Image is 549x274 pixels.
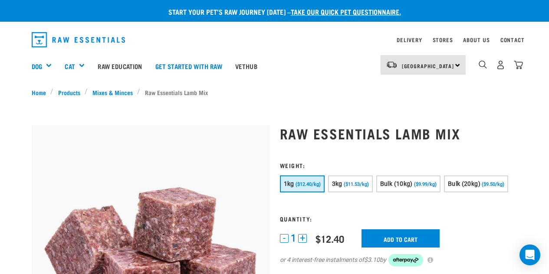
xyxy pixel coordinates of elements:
[386,61,398,69] img: van-moving.png
[397,38,422,41] a: Delivery
[482,182,504,187] span: ($9.50/kg)
[362,229,440,248] input: Add to cart
[229,49,264,83] a: Vethub
[53,88,85,97] a: Products
[479,60,487,69] img: home-icon-1@2x.png
[380,180,413,187] span: Bulk (10kg)
[280,162,518,168] h3: Weight:
[332,180,342,187] span: 3kg
[291,10,401,13] a: take our quick pet questionnaire.
[291,234,296,243] span: 1
[414,182,437,187] span: ($9.99/kg)
[500,38,525,41] a: Contact
[316,233,344,244] div: $12.40
[463,38,490,41] a: About Us
[32,32,125,47] img: Raw Essentials Logo
[388,254,423,266] img: Afterpay
[519,244,540,265] div: Open Intercom Messenger
[298,234,307,243] button: +
[280,125,518,141] h1: Raw Essentials Lamb Mix
[514,60,523,69] img: home-icon@2x.png
[496,60,505,69] img: user.png
[296,182,321,187] span: ($12.40/kg)
[284,180,294,187] span: 1kg
[344,182,369,187] span: ($11.53/kg)
[402,64,454,67] span: [GEOGRAPHIC_DATA]
[32,88,518,97] nav: breadcrumbs
[280,234,289,243] button: -
[433,38,453,41] a: Stores
[328,175,373,192] button: 3kg ($11.53/kg)
[448,180,480,187] span: Bulk (20kg)
[88,88,137,97] a: Mixes & Minces
[280,215,518,222] h3: Quantity:
[364,255,380,264] span: $3.10
[376,175,441,192] button: Bulk (10kg) ($9.99/kg)
[32,61,42,71] a: Dog
[280,254,518,266] div: or 4 interest-free instalments of by
[280,175,325,192] button: 1kg ($12.40/kg)
[91,49,148,83] a: Raw Education
[444,175,508,192] button: Bulk (20kg) ($9.50/kg)
[149,49,229,83] a: Get started with Raw
[65,61,75,71] a: Cat
[32,88,51,97] a: Home
[25,29,525,51] nav: dropdown navigation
